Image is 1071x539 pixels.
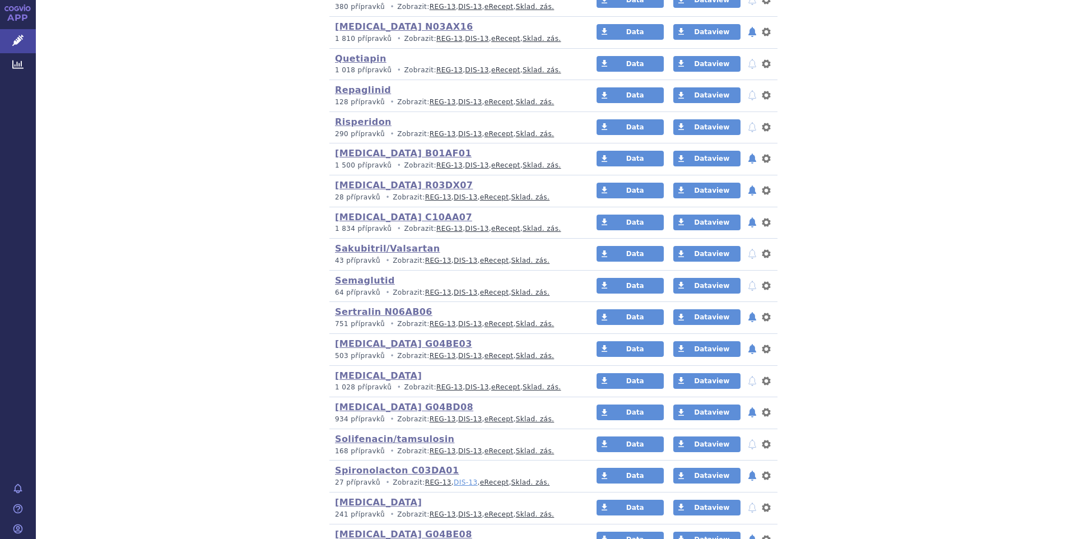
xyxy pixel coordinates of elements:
[761,216,772,229] button: nastavení
[335,338,472,349] a: [MEDICAL_DATA] G04BE03
[597,405,664,420] a: Data
[516,130,555,138] a: Sklad. zás.
[387,351,397,361] i: •
[673,24,741,40] a: Dataview
[523,35,561,43] a: Sklad. zás.
[626,408,644,416] span: Data
[694,250,729,258] span: Dataview
[485,3,514,11] a: eRecept
[394,383,404,392] i: •
[761,152,772,165] button: nastavení
[454,257,477,264] a: DIS-13
[597,468,664,484] a: Data
[694,91,729,99] span: Dataview
[761,89,772,102] button: nastavení
[485,415,514,423] a: eRecept
[626,440,644,448] span: Data
[465,161,488,169] a: DIS-13
[673,405,741,420] a: Dataview
[747,469,758,482] button: notifikace
[335,415,385,423] span: 934 přípravků
[597,87,664,103] a: Data
[335,370,422,381] a: [MEDICAL_DATA]
[597,278,664,294] a: Data
[335,212,472,222] a: [MEDICAL_DATA] C10AA07
[626,123,644,131] span: Data
[761,438,772,451] button: nastavení
[673,183,741,198] a: Dataview
[335,383,575,392] p: Zobrazit: , , ,
[465,225,488,233] a: DIS-13
[430,415,456,423] a: REG-13
[465,66,488,74] a: DIS-13
[673,151,741,166] a: Dataview
[335,383,392,391] span: 1 028 přípravků
[597,500,664,515] a: Data
[626,282,644,290] span: Data
[673,119,741,135] a: Dataview
[694,219,729,226] span: Dataview
[430,3,456,11] a: REG-13
[597,373,664,389] a: Data
[597,183,664,198] a: Data
[480,289,509,296] a: eRecept
[383,288,393,298] i: •
[335,2,575,12] p: Zobrazit: , , ,
[626,219,644,226] span: Data
[394,224,404,234] i: •
[454,289,477,296] a: DIS-13
[485,98,514,106] a: eRecept
[747,120,758,134] button: notifikace
[597,151,664,166] a: Data
[335,320,385,328] span: 751 přípravků
[335,352,385,360] span: 503 přípravků
[523,383,561,391] a: Sklad. zás.
[673,87,741,103] a: Dataview
[597,436,664,452] a: Data
[383,478,393,487] i: •
[335,3,385,11] span: 380 přípravků
[465,383,488,391] a: DIS-13
[761,310,772,324] button: nastavení
[480,193,509,201] a: eRecept
[430,510,456,518] a: REG-13
[335,161,575,170] p: Zobrazit: , , ,
[436,66,463,74] a: REG-13
[335,35,392,43] span: 1 810 přípravků
[747,279,758,292] button: notifikace
[335,193,380,201] span: 28 přípravků
[694,282,729,290] span: Dataview
[597,24,664,40] a: Data
[335,97,575,107] p: Zobrazit: , , ,
[335,34,575,44] p: Zobrazit: , , ,
[747,501,758,514] button: notifikace
[458,415,482,423] a: DIS-13
[694,440,729,448] span: Dataview
[597,309,664,325] a: Data
[626,60,644,68] span: Data
[516,320,555,328] a: Sklad. zás.
[747,310,758,324] button: notifikace
[747,406,758,419] button: notifikace
[425,193,451,201] a: REG-13
[335,85,391,95] a: Repaglinid
[747,89,758,102] button: notifikace
[761,406,772,419] button: nastavení
[335,510,385,518] span: 241 přípravků
[673,341,741,357] a: Dataview
[387,2,397,12] i: •
[335,224,575,234] p: Zobrazit: , , ,
[387,415,397,424] i: •
[761,184,772,197] button: nastavení
[626,155,644,162] span: Data
[694,123,729,131] span: Dataview
[383,193,393,202] i: •
[387,510,397,519] i: •
[511,193,550,201] a: Sklad. zás.
[335,130,385,138] span: 290 přípravků
[454,478,477,486] a: DIS-13
[694,155,729,162] span: Dataview
[480,478,509,486] a: eRecept
[425,257,451,264] a: REG-13
[458,3,482,11] a: DIS-13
